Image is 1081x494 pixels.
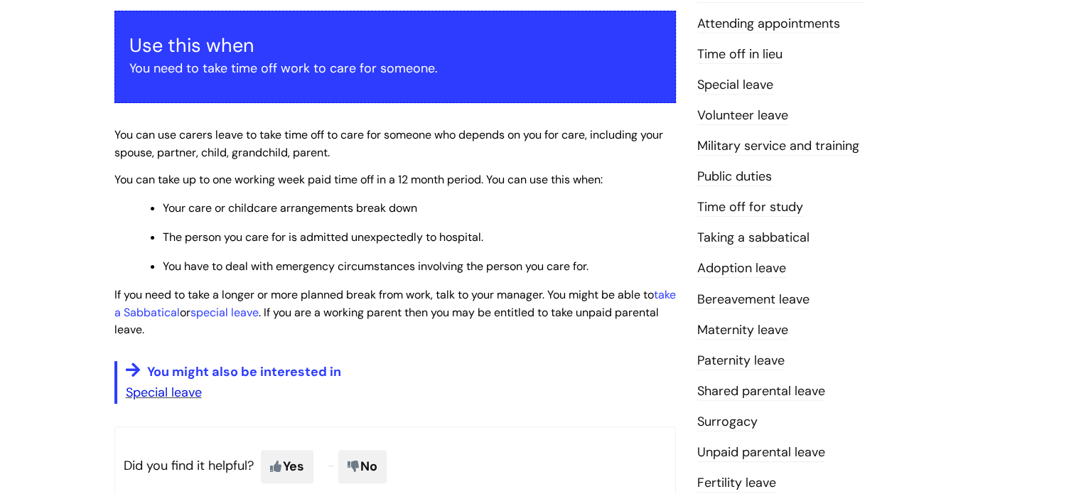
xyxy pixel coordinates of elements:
[697,76,773,95] a: Special leave
[338,450,387,483] span: No
[697,229,810,247] a: Taking a sabbatical
[697,382,825,401] a: Shared parental leave
[697,168,772,186] a: Public duties
[114,287,676,338] span: If you need to take a longer or more planned break from work, talk to your manager. You might be ...
[114,127,663,160] span: You can use carers leave to take time off to care for someone who depends on you for care, includ...
[697,321,788,340] a: Maternity leave
[147,363,341,380] span: You might also be interested in
[163,200,417,215] span: Your care or childcare arrangements break down
[163,259,588,274] span: You have to deal with emergency circumstances involving the person you care for.
[129,34,661,57] h3: Use this when
[697,291,810,309] a: Bereavement leave
[697,107,788,125] a: Volunteer leave
[697,15,840,33] a: Attending appointments
[697,352,785,370] a: Paternity leave
[163,230,483,245] span: The person you care for is admitted unexpectedly to hospital.
[129,57,661,80] p: You need to take time off work to care for someone.
[190,305,259,320] a: special leave
[697,198,803,217] a: Time off for study
[126,384,202,401] a: Special leave
[114,172,603,187] span: You can take up to one working week paid time off in a 12 month period. You can use this when:
[697,474,776,493] a: Fertility leave
[697,413,758,431] a: Surrogacy
[261,450,313,483] span: Yes
[114,287,676,320] a: take a Sabbatical
[697,444,825,462] a: Unpaid parental leave
[697,137,859,156] a: Military service and training
[697,259,786,278] a: Adoption leave
[697,45,782,64] a: Time off in lieu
